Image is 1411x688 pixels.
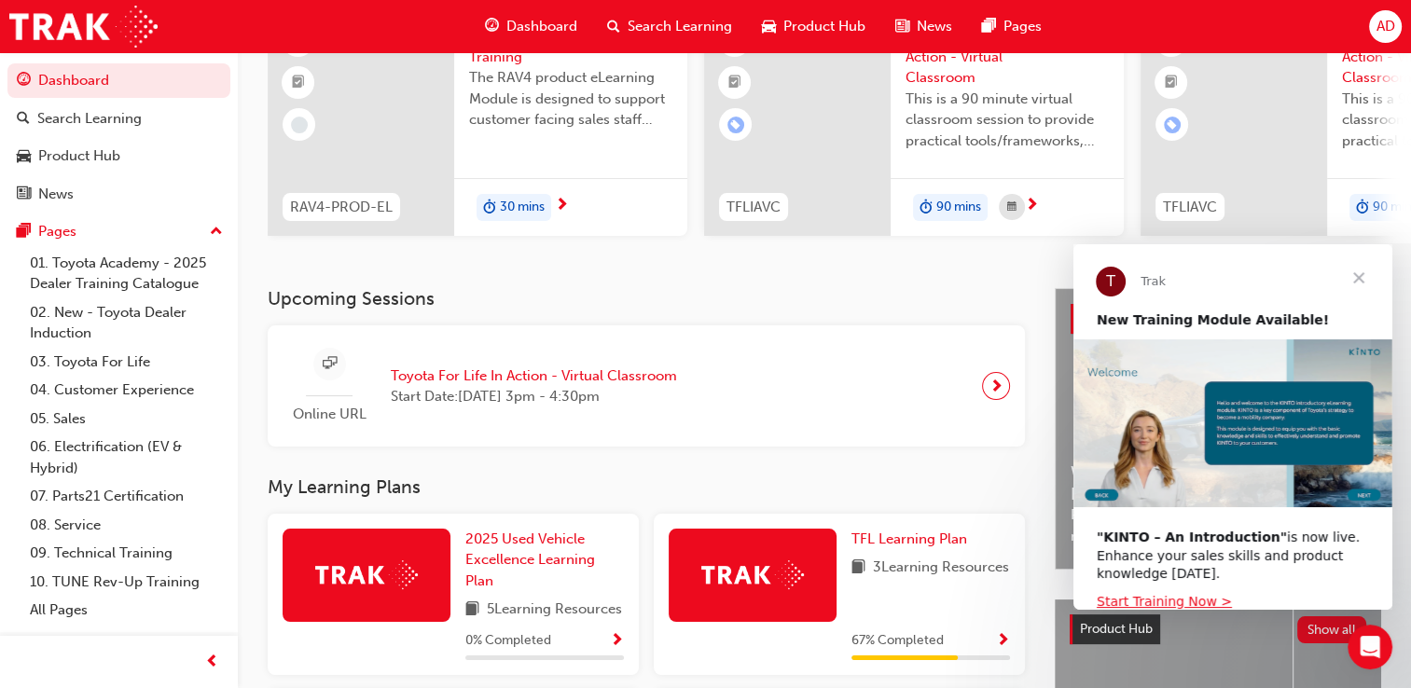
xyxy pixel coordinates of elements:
[726,197,781,218] span: TFLIAVC
[268,476,1025,498] h3: My Learning Plans
[506,16,577,37] span: Dashboard
[38,145,120,167] div: Product Hub
[38,184,74,205] div: News
[1071,462,1365,504] span: Welcome to your new Training Resource Centre
[290,197,393,218] span: RAV4-PROD-EL
[1007,196,1017,219] span: calendar-icon
[592,7,747,46] a: search-iconSearch Learning
[1025,198,1039,214] span: next-icon
[610,629,624,653] button: Show Progress
[22,596,230,625] a: All Pages
[291,117,308,133] span: learningRecordVerb_NONE-icon
[610,633,624,650] span: Show Progress
[762,15,776,38] span: car-icon
[7,214,230,249] button: Pages
[1356,196,1369,220] span: duration-icon
[315,560,418,589] img: Trak
[747,7,880,46] a: car-iconProduct Hub
[7,102,230,136] a: Search Learning
[17,73,31,89] span: guage-icon
[1163,197,1217,218] span: TFLIAVC
[704,10,1124,236] a: 0TFLIAVCToyota For Life In Action - Virtual ClassroomThis is a 90 minute virtual classroom sessio...
[1165,71,1178,95] span: booktick-icon
[17,148,31,165] span: car-icon
[22,298,230,348] a: 02. New - Toyota Dealer Induction
[465,599,479,622] span: book-icon
[17,224,31,241] span: pages-icon
[1071,504,1365,546] span: Revolutionise the way you access and manage your learning resources.
[22,511,230,540] a: 08. Service
[22,249,230,298] a: 01. Toyota Academy - 2025 Dealer Training Catalogue
[555,198,569,214] span: next-icon
[283,340,1010,433] a: Online URLToyota For Life In Action - Virtual ClassroomStart Date:[DATE] 3pm - 4:30pm
[982,15,996,38] span: pages-icon
[37,108,142,130] div: Search Learning
[465,529,624,592] a: 2025 Used Vehicle Excellence Learning Plan
[1003,16,1042,37] span: Pages
[7,139,230,173] a: Product Hub
[470,7,592,46] a: guage-iconDashboard
[22,433,230,482] a: 06. Electrification (EV & Hybrid)
[292,71,305,95] span: booktick-icon
[1055,288,1381,570] a: Latest NewsShow allWelcome to your new Training Resource CentreRevolutionise the way you access a...
[1073,244,1392,610] iframe: Intercom live chat message
[906,25,1109,89] span: Toyota For Life In Action - Virtual Classroom
[851,630,944,652] span: 67 % Completed
[268,10,687,236] a: RAV4-PROD-EL2024 RAV4 Product TrainingThe RAV4 product eLearning Module is designed to support cu...
[851,529,975,550] a: TFL Learning Plan
[22,348,230,377] a: 03. Toyota For Life
[7,63,230,98] a: Dashboard
[936,197,981,218] span: 90 mins
[996,633,1010,650] span: Show Progress
[917,16,952,37] span: News
[465,630,551,652] span: 0 % Completed
[487,599,622,622] span: 5 Learning Resources
[1164,117,1181,133] span: learningRecordVerb_ENROLL-icon
[873,557,1009,580] span: 3 Learning Resources
[1297,616,1367,643] button: Show all
[1071,304,1365,334] a: Latest NewsShow all
[607,15,620,38] span: search-icon
[7,60,230,214] button: DashboardSearch LearningProduct HubNews
[1348,625,1392,669] iframe: Intercom live chat
[483,196,496,220] span: duration-icon
[22,482,230,511] a: 07. Parts21 Certification
[268,288,1025,310] h3: Upcoming Sessions
[22,405,230,433] a: 05. Sales
[210,220,223,244] span: up-icon
[391,365,677,387] span: Toyota For Life In Action - Virtual Classroom
[283,404,376,425] span: Online URL
[9,6,158,48] a: Trak
[851,530,967,547] span: TFL Learning Plan
[22,568,230,597] a: 10. TUNE Rev-Up Training
[469,67,672,131] span: The RAV4 product eLearning Module is designed to support customer facing sales staff with introdu...
[920,196,933,220] span: duration-icon
[500,197,545,218] span: 30 mins
[728,71,741,95] span: booktick-icon
[17,186,31,203] span: news-icon
[895,15,909,38] span: news-icon
[701,560,804,589] img: Trak
[1070,614,1366,644] a: Product HubShow all
[323,352,337,376] span: sessionType_ONLINE_URL-icon
[22,539,230,568] a: 09. Technical Training
[906,89,1109,152] span: This is a 90 minute virtual classroom session to provide practical tools/frameworks, behaviours a...
[783,16,865,37] span: Product Hub
[727,117,744,133] span: learningRecordVerb_ENROLL-icon
[967,7,1057,46] a: pages-iconPages
[205,651,219,674] span: prev-icon
[17,111,30,128] span: search-icon
[22,376,230,405] a: 04. Customer Experience
[880,7,967,46] a: news-iconNews
[38,221,76,242] div: Pages
[989,373,1003,399] span: next-icon
[485,15,499,38] span: guage-icon
[996,629,1010,653] button: Show Progress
